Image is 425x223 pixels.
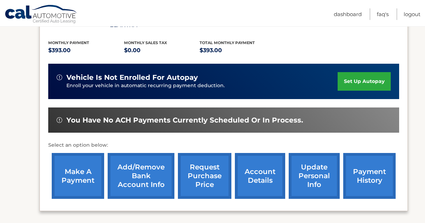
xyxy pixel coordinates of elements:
[200,46,275,55] p: $393.00
[377,8,389,20] a: FAQ's
[108,153,174,199] a: Add/Remove bank account info
[200,40,255,45] span: Total Monthly Payment
[48,141,399,149] p: Select an option below:
[343,153,396,199] a: payment history
[289,153,340,199] a: update personal info
[334,8,362,20] a: Dashboard
[178,153,231,199] a: request purchase price
[48,40,89,45] span: Monthly Payment
[57,75,62,80] img: alert-white.svg
[57,117,62,123] img: alert-white.svg
[52,153,104,199] a: make a payment
[66,82,338,90] p: Enroll your vehicle in automatic recurring payment deduction.
[124,46,200,55] p: $0.00
[66,73,198,82] span: vehicle is not enrolled for autopay
[48,46,124,55] p: $393.00
[235,153,285,199] a: account details
[66,116,303,125] span: You have no ACH payments currently scheduled or in process.
[338,72,391,91] a: set up autopay
[5,5,78,25] a: Cal Automotive
[404,8,420,20] a: Logout
[124,40,167,45] span: Monthly sales Tax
